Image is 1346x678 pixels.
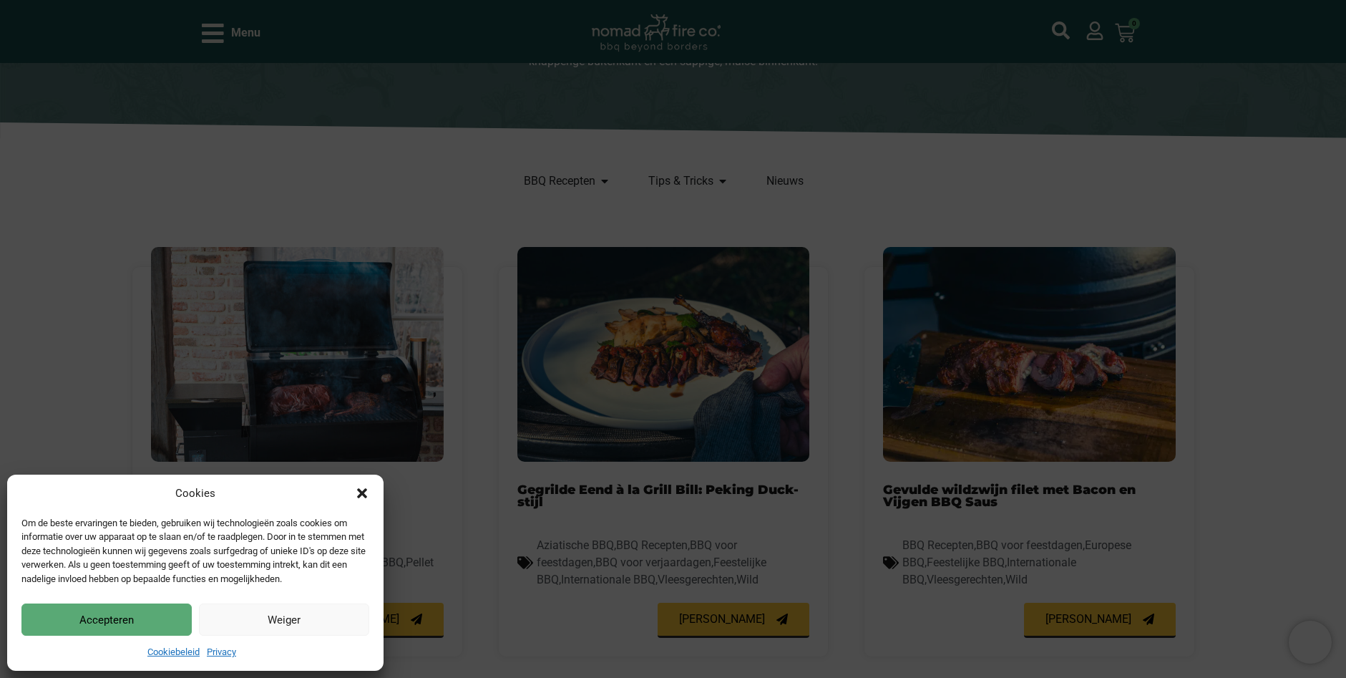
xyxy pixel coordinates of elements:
[175,485,215,502] div: Cookies
[1289,621,1332,664] iframe: Brevo live chat
[207,646,236,657] a: Privacy
[355,486,369,500] div: Dialog sluiten
[21,604,192,636] button: Accepteren
[21,516,368,586] div: Om de beste ervaringen te bieden, gebruiken wij technologieën zoals cookies om informatie over uw...
[147,646,200,657] a: Cookiebeleid
[199,604,369,636] button: Weiger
